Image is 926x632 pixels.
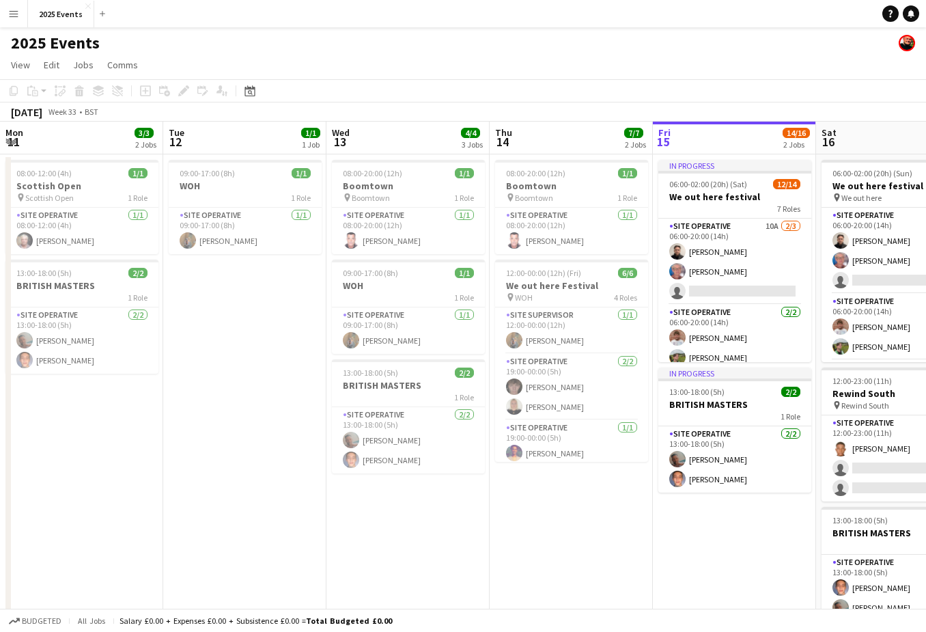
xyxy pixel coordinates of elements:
[495,354,648,420] app-card-role: Site Operative2/219:00-00:00 (5h)[PERSON_NAME][PERSON_NAME]
[832,168,912,178] span: 06:00-02:00 (20h) (Sun)
[38,56,65,74] a: Edit
[169,126,184,139] span: Tue
[495,208,648,254] app-card-role: Site Operative1/108:00-20:00 (12h)[PERSON_NAME]
[658,126,671,139] span: Fri
[128,168,148,178] span: 1/1
[841,193,882,203] span: We out here
[515,193,553,203] span: Boomtown
[332,126,350,139] span: Wed
[658,305,811,371] app-card-role: Site Operative2/206:00-20:00 (14h)[PERSON_NAME][PERSON_NAME]
[302,139,320,150] div: 1 Job
[5,208,158,254] app-card-role: Site Operative1/108:00-12:00 (4h)[PERSON_NAME]
[343,168,402,178] span: 08:00-20:00 (12h)
[783,128,810,138] span: 14/16
[515,292,533,303] span: WOH
[658,398,811,411] h3: BRITISH MASTERS
[343,368,398,378] span: 13:00-18:00 (5h)
[332,208,485,254] app-card-role: Site Operative1/108:00-20:00 (12h)[PERSON_NAME]
[343,268,398,278] span: 09:00-17:00 (8h)
[495,420,648,467] app-card-role: Site Operative1/119:00-00:00 (5h)[PERSON_NAME]
[656,134,671,150] span: 15
[658,368,811,379] div: In progress
[658,219,811,305] app-card-role: Site Operative10A2/306:00-20:00 (14h)[PERSON_NAME][PERSON_NAME]
[455,168,474,178] span: 1/1
[332,307,485,354] app-card-role: Site Operative1/109:00-17:00 (8h)[PERSON_NAME]
[169,160,322,254] app-job-card: 09:00-17:00 (8h)1/1WOH1 RoleSite Operative1/109:00-17:00 (8h)[PERSON_NAME]
[45,107,79,117] span: Week 33
[658,160,811,171] div: In progress
[332,260,485,354] app-job-card: 09:00-17:00 (8h)1/1WOH1 RoleSite Operative1/109:00-17:00 (8h)[PERSON_NAME]
[16,168,72,178] span: 08:00-12:00 (4h)
[180,168,235,178] span: 09:00-17:00 (8h)
[352,193,390,203] span: Boomtown
[455,268,474,278] span: 1/1
[495,180,648,192] h3: Boomtown
[75,616,108,626] span: All jobs
[618,168,637,178] span: 1/1
[167,134,184,150] span: 12
[461,128,480,138] span: 4/4
[332,279,485,292] h3: WOH
[495,260,648,462] app-job-card: 12:00-00:00 (12h) (Fri)6/6We out here Festival WOH4 RolesSite Supervisor1/112:00-00:00 (12h)[PERS...
[658,426,811,493] app-card-role: Site Operative2/213:00-18:00 (5h)[PERSON_NAME][PERSON_NAME]
[330,134,350,150] span: 13
[292,168,311,178] span: 1/1
[832,376,892,386] span: 12:00-23:00 (11h)
[454,392,474,402] span: 1 Role
[773,179,800,189] span: 12/14
[783,139,809,150] div: 2 Jobs
[68,56,99,74] a: Jobs
[462,139,483,150] div: 3 Jobs
[332,359,485,473] app-job-card: 13:00-18:00 (5h)2/2BRITISH MASTERS1 RoleSite Operative2/213:00-18:00 (5h)[PERSON_NAME][PERSON_NAME]
[332,160,485,254] app-job-card: 08:00-20:00 (12h)1/1Boomtown Boomtown1 RoleSite Operative1/108:00-20:00 (12h)[PERSON_NAME]
[777,204,800,214] span: 7 Roles
[25,193,74,203] span: Scottish Open
[618,268,637,278] span: 6/6
[85,107,98,117] div: BST
[617,193,637,203] span: 1 Role
[102,56,143,74] a: Comms
[454,193,474,203] span: 1 Role
[291,193,311,203] span: 1 Role
[506,168,565,178] span: 08:00-20:00 (12h)
[5,260,158,374] app-job-card: 13:00-18:00 (5h)2/2BRITISH MASTERS1 RoleSite Operative2/213:00-18:00 (5h)[PERSON_NAME][PERSON_NAME]
[495,126,512,139] span: Thu
[5,126,23,139] span: Mon
[22,616,61,626] span: Budgeted
[44,59,59,71] span: Edit
[306,616,392,626] span: Total Budgeted £0.00
[301,128,320,138] span: 1/1
[128,292,148,303] span: 1 Role
[3,134,23,150] span: 11
[822,126,837,139] span: Sat
[28,1,94,27] button: 2025 Events
[506,268,581,278] span: 12:00-00:00 (12h) (Fri)
[11,33,100,53] h1: 2025 Events
[495,160,648,254] app-job-card: 08:00-20:00 (12h)1/1Boomtown Boomtown1 RoleSite Operative1/108:00-20:00 (12h)[PERSON_NAME]
[614,292,637,303] span: 4 Roles
[781,411,800,422] span: 1 Role
[332,407,485,473] app-card-role: Site Operative2/213:00-18:00 (5h)[PERSON_NAME][PERSON_NAME]
[107,59,138,71] span: Comms
[455,368,474,378] span: 2/2
[332,379,485,391] h3: BRITISH MASTERS
[5,160,158,254] app-job-card: 08:00-12:00 (4h)1/1Scottish Open Scottish Open1 RoleSite Operative1/108:00-12:00 (4h)[PERSON_NAME]
[5,56,36,74] a: View
[658,191,811,203] h3: We out here festival
[5,279,158,292] h3: BRITISH MASTERS
[658,368,811,493] app-job-card: In progress13:00-18:00 (5h)2/2BRITISH MASTERS1 RoleSite Operative2/213:00-18:00 (5h)[PERSON_NAME]...
[495,279,648,292] h3: We out here Festival
[16,268,72,278] span: 13:00-18:00 (5h)
[658,160,811,362] app-job-card: In progress06:00-02:00 (20h) (Sat)12/14We out here festival7 RolesSite Operative10A2/306:00-20:00...
[5,180,158,192] h3: Scottish Open
[899,35,915,51] app-user-avatar: Josh Tutty
[332,180,485,192] h3: Boomtown
[669,387,725,397] span: 13:00-18:00 (5h)
[128,268,148,278] span: 2/2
